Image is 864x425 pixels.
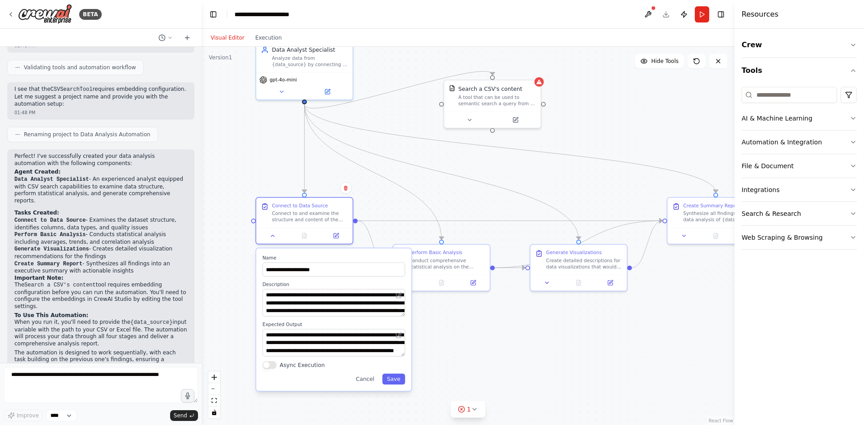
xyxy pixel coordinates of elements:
[409,250,462,256] div: Perform Basic Analysis
[715,8,727,21] button: Hide right sidebar
[14,153,187,167] p: Perfect! I've successfully created your data analysis automation with the following components:
[256,40,354,100] div: Data Analyst SpecialistAnalyze data from {data_source} by connecting to data sources, performing ...
[358,217,388,272] g: Edge from 5e009029-7e9f-4645-a25f-938d7f21c360 to d82d0459-72c7-43d2-846e-8d1a7b23c67e
[301,104,308,193] g: Edge from 91422b69-8695-4724-8930-8c93ea5eac1b to 5e009029-7e9f-4645-a25f-938d7f21c360
[323,231,350,241] button: Open in side panel
[742,107,857,130] button: AI & Machine Learning
[667,197,765,244] div: Create Summary ReportSynthesize all findings from the data analysis of {data_source} into a compr...
[493,115,537,125] button: Open in side panel
[358,217,662,224] g: Edge from 5e009029-7e9f-4645-a25f-938d7f21c360 to ba636b8a-a6bd-4f25-bc56-894c41092fda
[4,410,43,421] button: Improve
[14,246,187,260] li: - Creates detailed visualization recommendations for the findings
[530,244,628,291] div: Generate VisualizationsCreate detailed descriptions for data visualizations that would best repre...
[301,104,720,193] g: Edge from 91422b69-8695-4724-8930-8c93ea5eac1b to ba636b8a-a6bd-4f25-bc56-894c41092fda
[14,319,187,347] p: When you run it, you'll need to provide the input variable with the path to your CSV or Excel fil...
[683,210,759,223] div: Synthesize all findings from the data analysis of {data_source} into a comprehensive executive su...
[459,94,536,107] div: A tool that can be used to semantic search a query from a CSV's content.
[209,54,232,61] div: Version 1
[742,226,857,249] button: Web Scraping & Browsing
[742,202,857,225] button: Search & Research
[425,278,458,287] button: No output available
[256,197,354,244] div: Connect to Data SourceConnect to and examine the structure and content of the data source file: {...
[14,217,187,231] li: - Examines the dataset structure, identifies columns, data types, and quality issues
[394,331,404,340] button: Open in editor
[14,217,85,224] code: Connect to Data Source
[170,410,198,421] button: Send
[451,401,486,418] button: 1
[14,232,85,238] code: Perform Basic Analysis
[14,176,187,204] li: - An experienced analyst equipped with CSV search capabilities to examine data structure, perform...
[14,261,82,267] code: Create Summary Report
[394,291,404,300] button: Open in editor
[382,374,405,385] button: Save
[174,412,187,419] span: Send
[250,32,287,43] button: Execution
[495,264,526,272] g: Edge from d82d0459-72c7-43d2-846e-8d1a7b23c67e to 1cd2a3d2-5d48-484c-a0ce-698ddbed3b3d
[699,231,733,241] button: No output available
[546,257,622,270] div: Create detailed descriptions for data visualizations that would best represent the findings from ...
[467,405,471,414] span: 1
[208,383,220,395] button: zoom out
[459,278,486,287] button: Open in side panel
[14,231,187,246] li: - Conducts statistical analysis including averages, trends, and correlation analysis
[24,282,95,288] code: Search a CSV's content
[280,361,325,369] label: Async Execution
[208,371,220,383] button: zoom in
[632,217,662,272] g: Edge from 1cd2a3d2-5d48-484c-a0ce-698ddbed3b3d to ba636b8a-a6bd-4f25-bc56-894c41092fda
[208,407,220,418] button: toggle interactivity
[301,104,445,240] g: Edge from 91422b69-8695-4724-8930-8c93ea5eac1b to d82d0459-72c7-43d2-846e-8d1a7b23c67e
[742,154,857,178] button: File & Document
[14,109,187,116] div: 01:48 PM
[742,178,857,201] button: Integrations
[262,255,405,261] label: Name
[301,104,583,240] g: Edge from 91422b69-8695-4724-8930-8c93ea5eac1b to 1cd2a3d2-5d48-484c-a0ce-698ddbed3b3d
[340,182,351,194] button: Delete node
[207,8,220,21] button: Hide left sidebar
[181,389,194,403] button: Click to speak your automation idea
[651,58,679,65] span: Hide Tools
[208,371,220,418] div: React Flow controls
[14,312,88,318] strong: To Use This Automation:
[18,4,72,24] img: Logo
[562,278,595,287] button: No output available
[709,418,733,423] a: React Flow attribution
[742,58,857,83] button: Tools
[130,319,173,326] code: {data_source}
[351,374,379,385] button: Cancel
[742,83,857,257] div: Tools
[272,55,348,68] div: Analyze data from {data_source} by connecting to data sources, performing comprehensive statistic...
[288,231,321,241] button: No output available
[14,246,89,252] code: Generate Visualizations
[14,210,59,216] strong: Tasks Created:
[459,85,522,93] div: Search a CSV's content
[14,169,61,175] strong: Agent Created:
[683,202,740,209] div: Create Summary Report
[180,32,194,43] button: Start a new chat
[409,257,485,270] div: Conduct comprehensive statistical analysis on the dataset from {data_source}. Calculate key descr...
[270,77,297,83] span: gpt-4o-mini
[205,32,250,43] button: Visual Editor
[443,80,541,129] div: CSVSearchToolSearch a CSV's contentA tool that can be used to semantic search a query from a CSV'...
[14,349,187,371] p: The automation is designed to work sequentially, with each task building on the previous one's fi...
[392,244,490,291] div: Perform Basic AnalysisConduct comprehensive statistical analysis on the dataset from {data_source...
[17,412,39,419] span: Improve
[234,10,309,19] nav: breadcrumb
[262,281,405,287] label: Description
[262,321,405,327] label: Expected Output
[742,130,857,154] button: Automation & Integration
[24,64,136,71] span: Validating tools and automation workflow
[597,278,624,287] button: Open in side panel
[546,250,602,256] div: Generate Visualizations
[50,86,93,93] code: CSVSearchTool
[79,9,102,20] div: BETA
[272,210,348,223] div: Connect to and examine the structure and content of the data source file: {data_source}. Identify...
[24,131,150,138] span: Renaming project to Data Analysis Automation
[208,395,220,407] button: fit view
[272,46,348,54] div: Data Analyst Specialist
[301,67,496,112] g: Edge from 91422b69-8695-4724-8930-8c93ea5eac1b to 6905c4f2-72db-4f72-8c00-83400d5b71d5
[14,260,187,275] li: - Synthesizes all findings into an executive summary with actionable insights
[14,282,187,310] p: The tool requires embedding configuration before you can run the automation. You'll need to confi...
[742,9,778,20] h4: Resources
[635,54,684,68] button: Hide Tools
[14,176,89,183] code: Data Analyst Specialist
